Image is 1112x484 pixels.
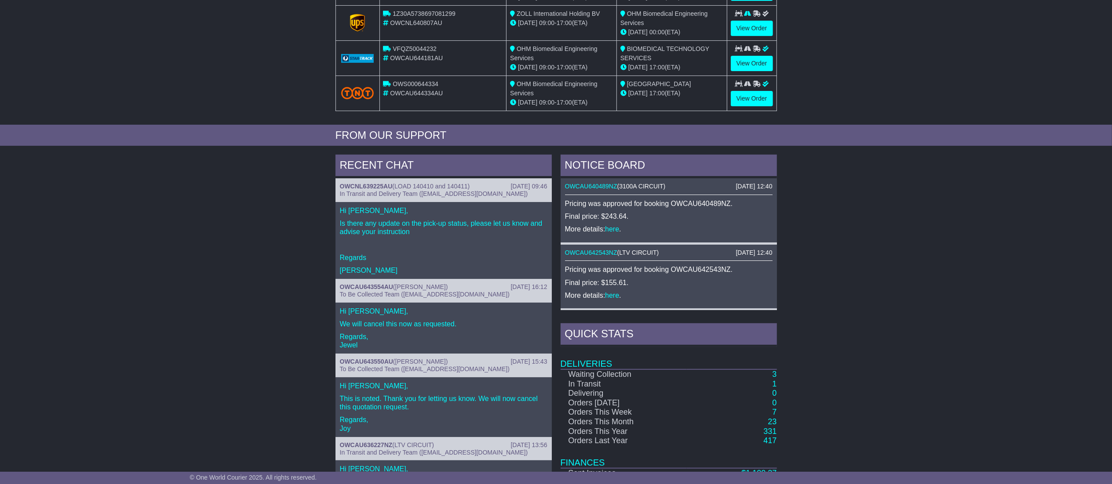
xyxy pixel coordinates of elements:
[628,29,648,36] span: [DATE]
[393,80,438,87] span: OWS000644334
[510,441,547,449] div: [DATE] 13:56
[561,379,687,389] td: In Transit
[539,19,554,26] span: 09:00
[561,468,687,478] td: Sent Invoices
[772,398,777,407] a: 0
[561,417,687,427] td: Orders This Month
[350,14,365,32] img: GetCarrierServiceLogo
[510,18,613,28] div: - (ETA)
[340,382,547,390] p: Hi [PERSON_NAME],
[340,219,547,236] p: Is there any update on the pick-up status, please let us know and advise your instruction
[565,183,773,190] div: ( )
[772,408,777,416] a: 7
[561,323,777,347] div: Quick Stats
[393,45,437,52] span: VFQZ50044232
[628,90,648,97] span: [DATE]
[620,89,723,98] div: (ETA)
[395,358,446,365] span: [PERSON_NAME]
[539,99,554,106] span: 09:00
[517,10,600,17] span: ZOLL International Holding BV
[649,29,665,36] span: 00:00
[731,21,773,36] a: View Order
[736,183,772,190] div: [DATE] 12:40
[340,253,547,262] p: Regards
[340,332,547,349] p: Regards, Jewel
[731,56,773,71] a: View Order
[561,408,687,417] td: Orders This Week
[510,358,547,365] div: [DATE] 15:43
[395,283,446,290] span: [PERSON_NAME]
[619,249,656,256] span: LTV CIRCUIT
[561,427,687,437] td: Orders This Year
[768,417,777,426] a: 23
[340,283,547,291] div: ( )
[340,394,547,411] p: This is noted. Thank you for letting us know. We will now cancel this quotation request.
[341,87,374,99] img: TNT_Domestic.png
[340,183,547,190] div: ( )
[561,155,777,178] div: NOTICE BOARD
[340,206,547,215] p: Hi [PERSON_NAME],
[340,266,547,275] p: [PERSON_NAME]
[518,19,537,26] span: [DATE]
[190,474,317,481] span: © One World Courier 2025. All rights reserved.
[620,28,723,37] div: (ETA)
[565,249,617,256] a: OWCAU642543NZ
[510,98,613,107] div: - (ETA)
[340,441,547,449] div: ( )
[340,320,547,328] p: We will cancel this now as requested.
[763,436,777,445] a: 417
[340,291,510,298] span: To Be Collected Team ([EMAIL_ADDRESS][DOMAIN_NAME])
[627,80,691,87] span: [GEOGRAPHIC_DATA]
[763,427,777,436] a: 331
[565,265,773,274] p: Pricing was approved for booking OWCAU642543NZ.
[518,99,537,106] span: [DATE]
[340,183,393,190] a: OWCNL639225AU
[340,358,393,365] a: OWCAU643550AU
[390,19,442,26] span: OWCNL640807AU
[335,129,777,142] div: FROM OUR SUPPORT
[390,90,443,97] span: OWCAU644334AU
[620,45,709,61] span: BIOMEDICAL TECHNOLOGY SERVICES
[510,283,547,291] div: [DATE] 16:12
[605,225,619,233] a: here
[393,10,455,17] span: 1Z30A5738697081299
[340,465,547,473] p: Hi [PERSON_NAME],
[340,358,547,365] div: ( )
[557,99,572,106] span: 17:00
[340,190,528,197] span: In Transit and Delivery Team ([EMAIL_ADDRESS][DOMAIN_NAME])
[394,441,432,448] span: LTV CIRCUIT
[736,249,772,256] div: [DATE] 12:40
[340,449,528,456] span: In Transit and Delivery Team ([EMAIL_ADDRESS][DOMAIN_NAME])
[561,347,777,369] td: Deliveries
[510,45,598,61] span: OHM Biomedical Engineering Services
[340,307,547,315] p: Hi [PERSON_NAME],
[565,249,773,256] div: ( )
[565,183,617,190] a: OWCAU640489NZ
[539,64,554,71] span: 09:00
[565,212,773,220] p: Final price: $243.64.
[741,469,777,477] a: $1,100.27
[561,398,687,408] td: Orders [DATE]
[341,54,374,63] img: GetCarrierServiceLogo
[565,225,773,233] p: More details: .
[335,155,552,178] div: RECENT CHAT
[565,278,773,287] p: Final price: $155.61.
[510,183,547,190] div: [DATE] 09:46
[628,64,648,71] span: [DATE]
[772,370,777,379] a: 3
[620,63,723,72] div: (ETA)
[561,446,777,468] td: Finances
[605,292,619,299] a: here
[620,10,708,26] span: OHM Biomedical Engineering Services
[340,415,547,432] p: Regards, Joy
[340,365,510,372] span: To Be Collected Team ([EMAIL_ADDRESS][DOMAIN_NAME])
[557,64,572,71] span: 17:00
[565,291,773,300] p: More details: .
[510,63,613,72] div: - (ETA)
[565,199,773,208] p: Pricing was approved for booking OWCAU640489NZ.
[772,389,777,397] a: 0
[561,436,687,446] td: Orders Last Year
[649,90,665,97] span: 17:00
[518,64,537,71] span: [DATE]
[390,54,443,61] span: OWCAU644181AU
